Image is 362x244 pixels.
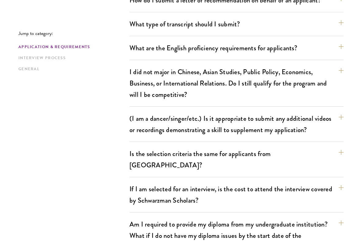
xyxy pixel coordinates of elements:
button: What type of transcript should I submit? [129,17,344,31]
a: Application & Requirements [18,44,126,50]
a: General [18,66,126,72]
button: What are the English proficiency requirements for applicants? [129,41,344,55]
button: (I am a dancer/singer/etc.) Is it appropriate to submit any additional videos or recordings demon... [129,112,344,137]
a: Interview Process [18,55,126,61]
button: If I am selected for an interview, is the cost to attend the interview covered by Schwarzman Scho... [129,182,344,207]
p: Jump to category: [18,31,129,36]
button: Is the selection criteria the same for applicants from [GEOGRAPHIC_DATA]? [129,147,344,172]
button: I did not major in Chinese, Asian Studies, Public Policy, Economics, Business, or International R... [129,65,344,101]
